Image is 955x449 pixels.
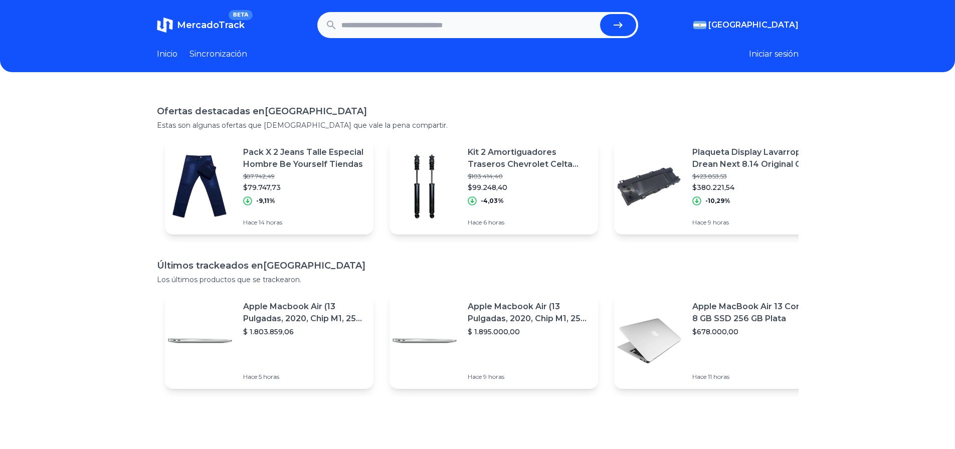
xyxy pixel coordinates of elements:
font: Hace [692,218,706,226]
font: [GEOGRAPHIC_DATA] [708,20,799,30]
font: [GEOGRAPHIC_DATA] [265,106,367,117]
img: Imagen destacada [390,306,460,376]
a: Sincronización [189,48,247,60]
font: Apple Macbook Air (13 Pulgadas, 2020, Chip M1, 256 Gb De Ssd, 8 Gb De Ram) - Plata [243,302,362,347]
font: $79.747,73 [243,183,281,192]
font: $99.248,40 [468,183,507,192]
font: Últimos trackeados en [157,260,263,271]
a: Imagen destacadaPlaqueta Display Lavarropas Drean Next 8.14 Original Cts$423.853,53$380.221,54-10... [614,138,823,235]
font: 11 horas [708,373,729,380]
a: Imagen destacadaPack X 2 Jeans Talle Especial Hombre Be Yourself Tiendas$87.742,49$79.747,73-9,11... [165,138,373,235]
font: Iniciar sesión [749,49,799,59]
a: Imagen destacadaApple MacBook Air 13 Core I5 ​​8 GB SSD 256 GB Plata$678.000,00Hace 11 horas [614,293,823,389]
a: Imagen destacadaApple Macbook Air (13 Pulgadas, 2020, Chip M1, 256 Gb De Ssd, 8 Gb De Ram) - Plat... [165,293,373,389]
font: Hace [468,218,482,226]
font: $423.853,53 [692,172,727,180]
font: $87.742,49 [243,172,275,180]
font: $103.414,40 [468,172,503,180]
font: 5 horas [259,373,279,380]
img: Argentina [693,21,706,29]
font: 14 horas [259,218,282,226]
font: Los últimos productos que se trackearon. [157,275,301,284]
font: Inicio [157,49,177,59]
font: Apple Macbook Air (13 Pulgadas, 2020, Chip M1, 256 Gb De Ssd, 8 Gb De Ram) - Plata [468,302,587,347]
font: $380.221,54 [692,183,734,192]
font: 6 horas [483,218,504,226]
button: Iniciar sesión [749,48,799,60]
font: Hace [692,373,706,380]
font: $ 1.895.000,00 [468,327,520,336]
img: Imagen destacada [165,306,235,376]
a: Imagen destacadaApple Macbook Air (13 Pulgadas, 2020, Chip M1, 256 Gb De Ssd, 8 Gb De Ram) - Plat... [390,293,598,389]
font: $678.000,00 [692,327,738,336]
font: Plaqueta Display Lavarropas Drean Next 8.14 Original Cts [692,147,811,169]
font: 9 horas [483,373,504,380]
a: MercadoTrackBETA [157,17,245,33]
button: [GEOGRAPHIC_DATA] [693,19,799,31]
font: Estas son algunas ofertas que [DEMOGRAPHIC_DATA] que vale la pena compartir. [157,121,448,130]
font: MercadoTrack [177,20,245,31]
font: $ 1.803.859,06 [243,327,294,336]
font: -4,03% [481,197,504,204]
font: Pack X 2 Jeans Talle Especial Hombre Be Yourself Tiendas [243,147,363,169]
font: Hace [468,373,482,380]
a: Inicio [157,48,177,60]
font: BETA [233,12,248,18]
font: Ofertas destacadas en [157,106,265,117]
img: Imagen destacada [165,151,235,221]
font: 9 horas [708,218,729,226]
img: Imagen destacada [614,151,684,221]
a: Imagen destacadaKit 2 Amortiguadores Traseros Chevrolet Celta 2011 Monroe$103.414,40$99.248,40-4,... [390,138,598,235]
img: MercadoTrack [157,17,173,33]
font: Apple MacBook Air 13 Core I5 ​​8 GB SSD 256 GB Plata [692,302,815,323]
font: -9,11% [256,197,275,204]
font: -10,29% [705,197,730,204]
img: Imagen destacada [390,151,460,221]
font: Hace [243,373,257,380]
font: Kit 2 Amortiguadores Traseros Chevrolet Celta 2011 Monroe [468,147,579,181]
img: Imagen destacada [614,306,684,376]
font: Hace [243,218,257,226]
font: [GEOGRAPHIC_DATA] [263,260,365,271]
font: Sincronización [189,49,247,59]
